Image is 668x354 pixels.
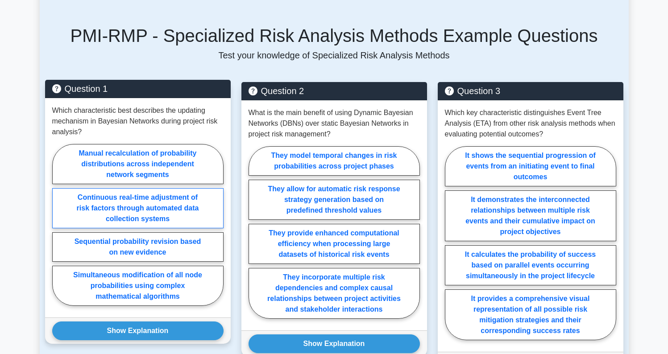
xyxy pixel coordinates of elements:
label: They incorporate multiple risk dependencies and complex causal relationships between project acti... [249,268,420,319]
label: They provide enhanced computational efficiency when processing large datasets of historical risk ... [249,224,420,264]
label: Manual recalculation of probability distributions across independent network segments [52,144,224,184]
p: Which characteristic best describes the updating mechanism in Bayesian Networks during project ri... [52,105,224,137]
label: Sequential probability revision based on new evidence [52,232,224,262]
p: What is the main benefit of using Dynamic Bayesian Networks (DBNs) over static Bayesian Networks ... [249,107,420,140]
h5: Question 2 [249,86,420,96]
label: It demonstrates the interconnected relationships between multiple risk events and their cumulativ... [445,190,616,241]
label: They model temporal changes in risk probabilities across project phases [249,146,420,176]
label: Continuous real-time adjustment of risk factors through automated data collection systems [52,188,224,228]
h5: Question 3 [445,86,616,96]
p: Which key characteristic distinguishes Event Tree Analysis (ETA) from other risk analysis methods... [445,107,616,140]
h5: Question 1 [52,83,224,94]
label: Simultaneous modification of all node probabilities using complex mathematical algorithms [52,266,224,306]
button: Show Explanation [249,334,420,353]
button: Show Explanation [52,321,224,340]
h5: PMI-RMP - Specialized Risk Analysis Methods Example Questions [45,25,623,46]
label: It shows the sequential progression of events from an initiating event to final outcomes [445,146,616,186]
label: They allow for automatic risk response strategy generation based on predefined threshold values [249,180,420,220]
label: It provides a comprehensive visual representation of all possible risk mitigation strategies and ... [445,289,616,340]
p: Test your knowledge of Specialized Risk Analysis Methods [45,50,623,61]
label: It calculates the probability of success based on parallel events occurring simultaneously in the... [445,245,616,285]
